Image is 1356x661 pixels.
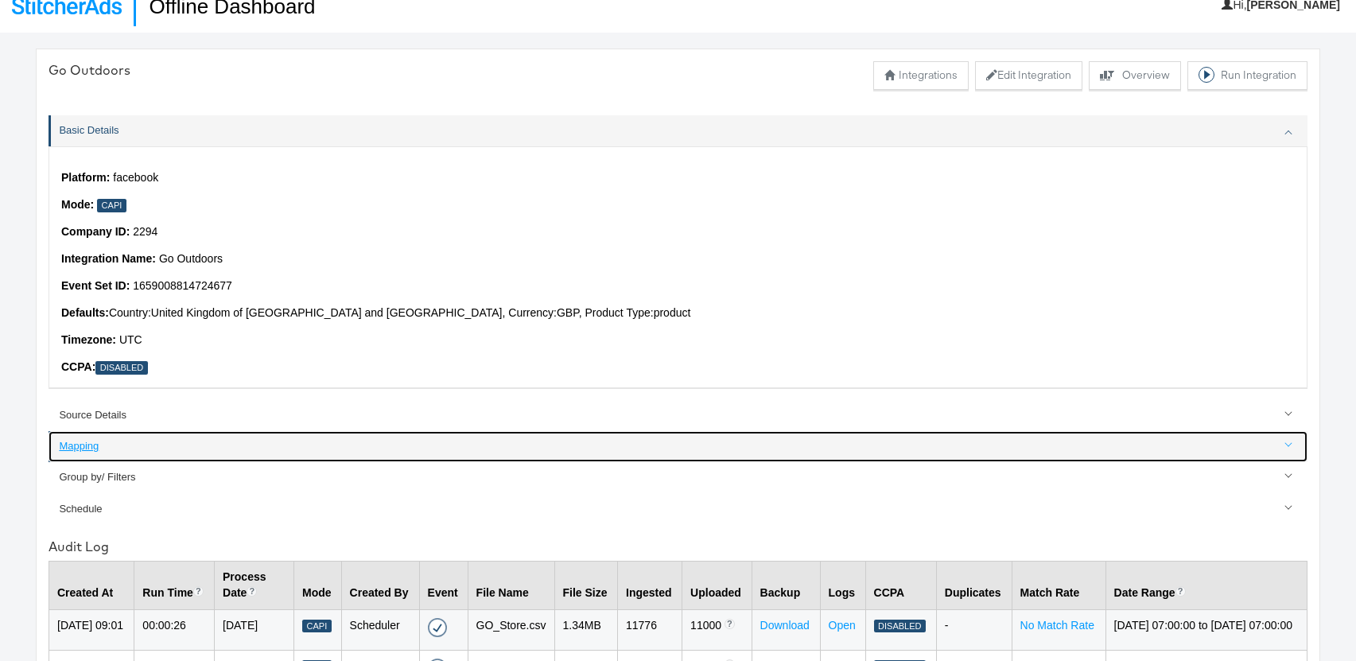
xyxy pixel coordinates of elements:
[49,609,134,650] td: [DATE] 09:01
[134,561,215,609] th: Run Time
[61,225,130,238] strong: Company ID:
[59,123,1299,138] div: Basic Details
[49,561,134,609] th: Created At
[61,333,116,346] strong: Timezone:
[341,609,419,650] td: Scheduler
[1187,61,1307,90] button: Run Integration
[61,332,1295,348] p: UTC
[61,224,1295,240] p: 2294
[49,462,1307,493] a: Group by/ Filters
[61,251,1295,267] p: Go Outdoors
[936,609,1012,650] td: -
[61,305,1295,321] p: Country: United Kingdom of [GEOGRAPHIC_DATA] and [GEOGRAPHIC_DATA] , Currency: GBP , Product Type...
[59,439,1299,454] div: Mapping
[865,561,936,609] th: CCPA
[820,561,865,609] th: Logs
[134,609,215,650] td: 00:00:26
[95,361,147,375] div: Disabled
[49,431,1307,462] a: Mapping
[1020,619,1094,632] a: No Match Rate
[682,561,752,609] th: Uploaded
[618,609,682,650] td: 11776
[874,620,926,633] div: Disabled
[215,609,294,650] td: [DATE]
[61,278,1295,294] p: 1659008814724677
[59,502,1299,517] div: Schedule
[1012,561,1105,609] th: Match Rate
[829,619,856,632] a: Open
[468,609,554,650] td: GO_Store.csv
[936,561,1012,609] th: Duplicates
[554,561,618,609] th: File Size
[49,115,1307,146] a: Basic Details
[419,561,468,609] th: Event
[1105,561,1307,609] th: Date Range
[61,252,156,265] strong: Integration Name:
[49,493,1307,524] a: Schedule
[61,306,109,319] strong: Defaults:
[61,279,130,292] strong: Event Set ID :
[59,408,1299,423] div: Source Details
[61,198,94,211] strong: Mode:
[1089,61,1181,90] button: Overview
[302,620,332,633] div: Capi
[49,61,130,80] div: Go Outdoors
[49,146,1307,387] div: Basic Details
[1105,609,1307,650] td: [DATE] 07:00:00 to [DATE] 07:00:00
[59,470,1299,485] div: Group by/ Filters
[61,170,1295,186] p: facebook
[294,561,342,609] th: Mode
[97,199,126,212] div: Capi
[554,609,618,650] td: 1.34 MB
[341,561,419,609] th: Created By
[61,171,110,184] strong: Platform:
[49,538,1307,556] div: Audit Log
[49,399,1307,430] a: Source Details
[682,609,752,650] td: 11000
[873,61,969,90] button: Integrations
[752,561,820,609] th: Backup
[618,561,682,609] th: Ingested
[61,360,95,373] strong: CCPA:
[215,561,294,609] th: Process Date
[975,61,1082,90] button: Edit Integration
[468,561,554,609] th: File Name
[760,619,810,632] a: Download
